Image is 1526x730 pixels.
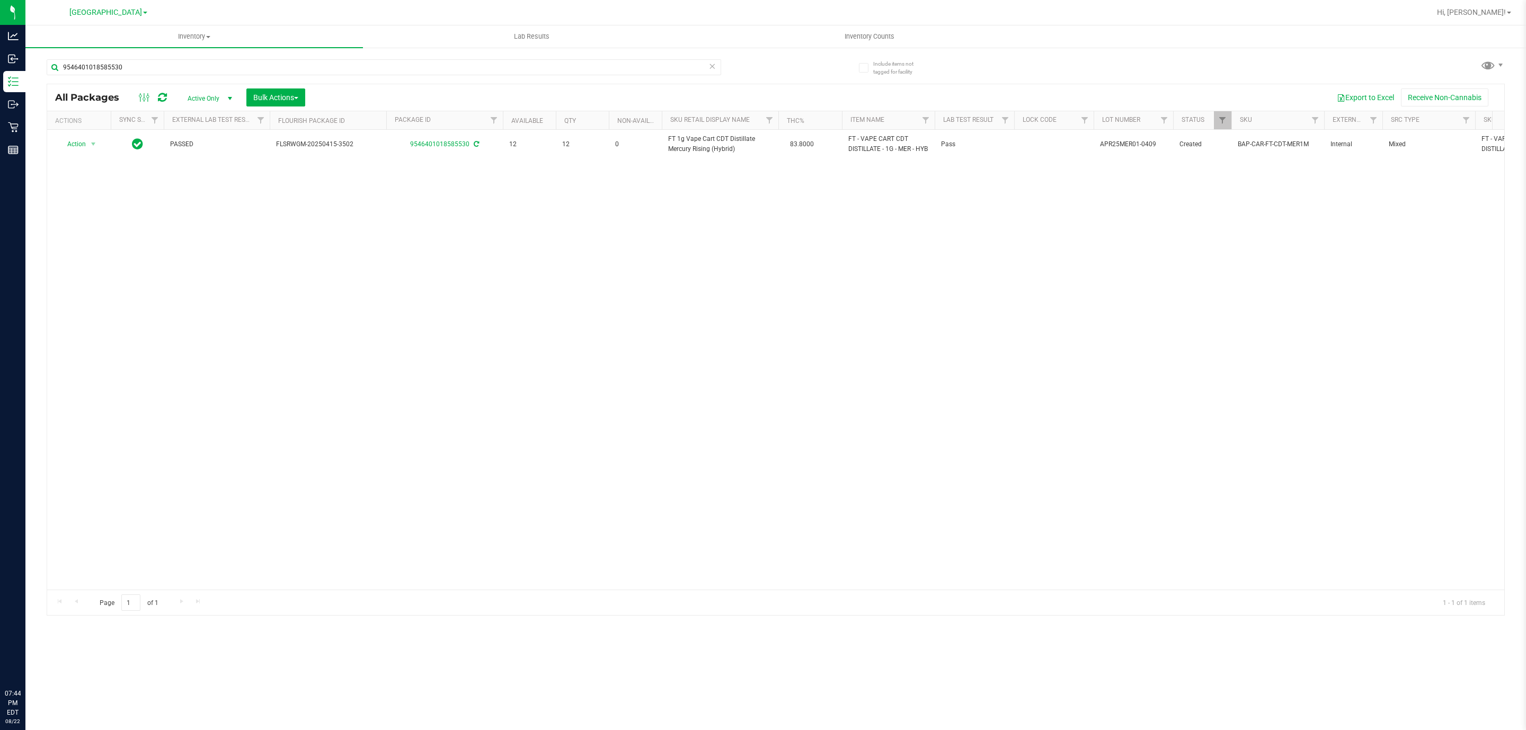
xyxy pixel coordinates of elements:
a: Qty [564,117,576,124]
span: Sync from Compliance System [472,140,479,148]
a: Lab Results [363,25,700,48]
inline-svg: Inbound [8,54,19,64]
inline-svg: Reports [8,145,19,155]
a: Filter [146,111,164,129]
iframe: Resource center unread badge [31,644,44,656]
button: Bulk Actions [246,88,305,106]
span: Inventory Counts [830,32,909,41]
span: Mixed [1389,139,1469,149]
a: Filter [761,111,778,129]
a: External/Internal [1333,116,1396,123]
div: Actions [55,117,107,124]
span: Action [58,137,86,152]
a: Non-Available [617,117,664,124]
span: 0 [615,139,655,149]
a: 9546401018585530 [410,140,469,148]
span: Hi, [PERSON_NAME]! [1437,8,1506,16]
input: 1 [121,594,140,611]
a: Filter [1076,111,1094,129]
a: Sync Status [119,116,160,123]
a: Sku Retail Display Name [670,116,750,123]
inline-svg: Outbound [8,99,19,110]
span: Lab Results [500,32,564,41]
inline-svg: Analytics [8,31,19,41]
a: Src Type [1391,116,1419,123]
inline-svg: Retail [8,122,19,132]
a: Lot Number [1102,116,1140,123]
a: SKU Name [1484,116,1515,123]
a: Filter [1365,111,1382,129]
iframe: Resource center [11,645,42,677]
p: 08/22 [5,717,21,725]
button: Export to Excel [1330,88,1401,106]
a: Item Name [850,116,884,123]
a: Filter [485,111,503,129]
p: 07:44 PM EDT [5,689,21,717]
a: Available [511,117,543,124]
span: 12 [509,139,549,149]
a: Lock Code [1023,116,1057,123]
span: FT - VAPE CART CDT DISTILLATE - 1G - MER - HYB [848,134,928,154]
a: SKU [1240,116,1252,123]
a: THC% [787,117,804,124]
span: Internal [1330,139,1376,149]
span: FLSRWGM-20250415-3502 [276,139,380,149]
a: Filter [997,111,1014,129]
a: Package ID [395,116,431,123]
a: Filter [1307,111,1324,129]
span: Bulk Actions [253,93,298,102]
span: BAP-CAR-FT-CDT-MER1M [1238,139,1318,149]
span: All Packages [55,92,130,103]
button: Receive Non-Cannabis [1401,88,1488,106]
a: Filter [252,111,270,129]
a: Flourish Package ID [278,117,345,124]
span: 1 - 1 of 1 items [1434,594,1494,610]
a: Filter [1458,111,1475,129]
span: select [87,137,100,152]
a: Filter [917,111,935,129]
span: Clear [708,59,716,73]
span: Include items not tagged for facility [873,60,926,76]
span: PASSED [170,139,263,149]
span: In Sync [132,137,143,152]
span: APR25MER01-0409 [1100,139,1167,149]
inline-svg: Inventory [8,76,19,87]
a: Inventory [25,25,363,48]
a: External Lab Test Result [172,116,255,123]
span: Created [1179,139,1225,149]
a: Filter [1156,111,1173,129]
span: 12 [562,139,602,149]
input: Search Package ID, Item Name, SKU, Lot or Part Number... [47,59,721,75]
a: Inventory Counts [700,25,1038,48]
a: Lab Test Result [943,116,993,123]
span: Pass [941,139,1008,149]
a: Filter [1214,111,1231,129]
span: Inventory [25,32,363,41]
span: Page of 1 [91,594,167,611]
span: [GEOGRAPHIC_DATA] [69,8,142,17]
span: FT 1g Vape Cart CDT Distillate Mercury Rising (Hybrid) [668,134,772,154]
span: 83.8000 [785,137,819,152]
a: Status [1182,116,1204,123]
